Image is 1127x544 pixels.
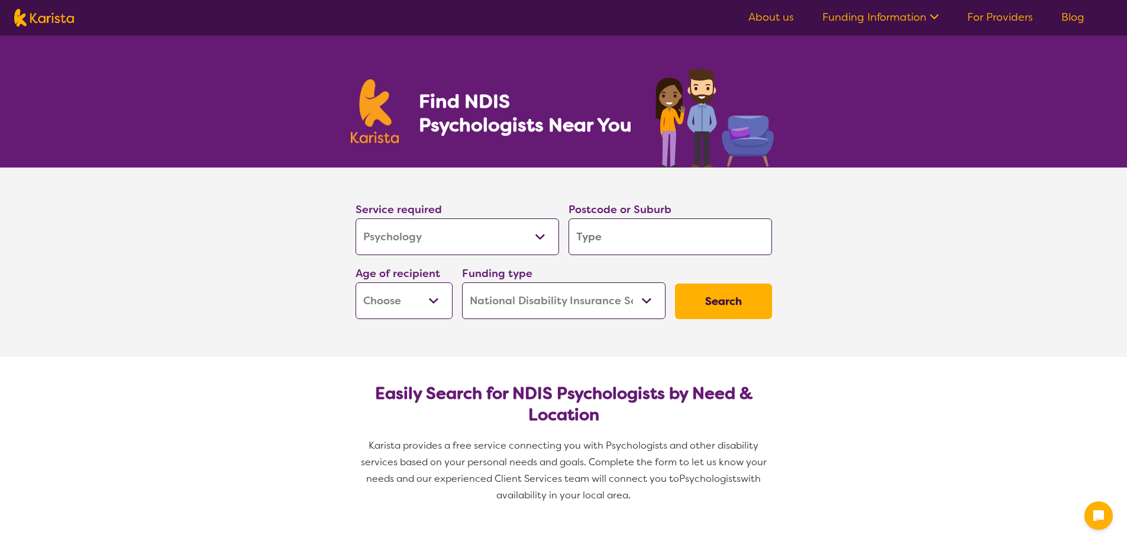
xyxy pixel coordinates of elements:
img: Karista logo [14,9,74,27]
label: Postcode or Suburb [569,202,671,217]
a: About us [748,10,794,24]
a: Funding Information [822,10,939,24]
button: Search [675,284,772,319]
h2: Easily Search for NDIS Psychologists by Need & Location [365,383,763,426]
a: For Providers [967,10,1033,24]
a: Blog [1061,10,1084,24]
input: Type [569,218,772,255]
img: psychology [651,64,777,168]
h1: Find NDIS Psychologists Near You [419,89,638,137]
span: Psychologists [679,472,741,485]
label: Funding type [462,266,532,281]
span: Karista provides a free service connecting you with Psychologists and other disability services b... [361,439,769,485]
label: Age of recipient [356,266,440,281]
label: Service required [356,202,442,217]
img: Karista logo [351,79,399,143]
